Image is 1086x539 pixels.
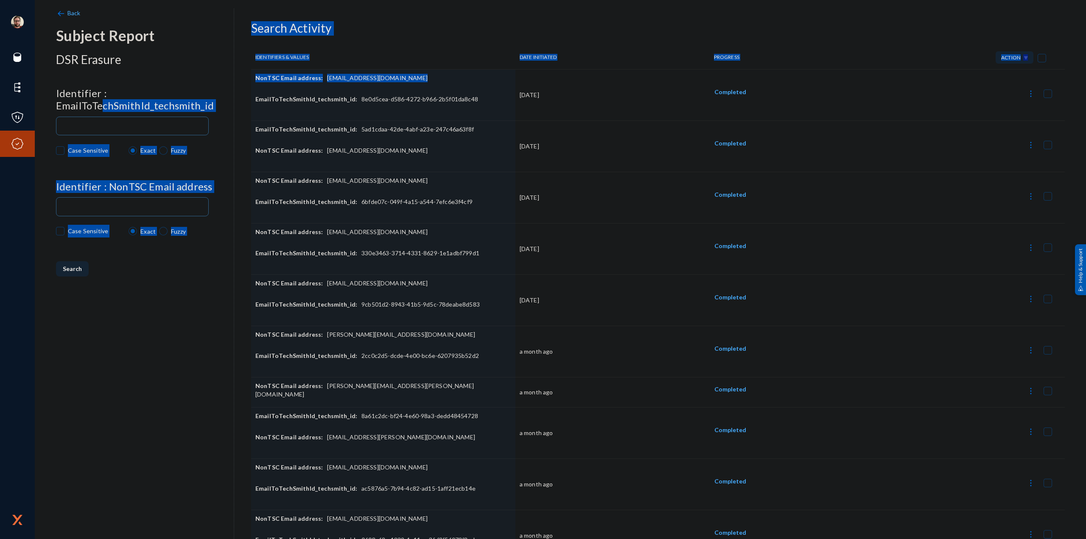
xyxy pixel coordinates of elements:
[708,187,753,202] button: Completed
[255,249,357,257] span: EmailToTechSmithId_techsmith_id:
[255,279,511,300] div: [EMAIL_ADDRESS][DOMAIN_NAME]
[255,515,323,522] span: NonTSC Email address:
[68,144,108,157] span: Case Sensitive
[515,459,703,510] td: a month ago
[137,227,156,236] span: Exact
[255,352,357,359] span: EmailToTechSmithId_techsmith_id:
[255,301,357,308] span: EmailToTechSmithId_techsmith_id:
[515,377,703,408] td: a month ago
[714,426,746,433] span: Completed
[56,27,234,44] div: Subject Report
[1027,89,1035,98] img: icon-more.svg
[255,74,323,81] span: NonTSC Email address:
[255,485,357,492] span: EmailToTechSmithId_techsmith_id:
[255,146,511,168] div: [EMAIL_ADDRESS][DOMAIN_NAME]
[1027,295,1035,303] img: icon-more.svg
[255,433,323,441] span: NonTSC Email address:
[255,330,511,352] div: [PERSON_NAME][EMAIL_ADDRESS][DOMAIN_NAME]
[255,198,357,205] span: EmailToTechSmithId_techsmith_id:
[515,70,703,121] td: [DATE]
[255,279,323,287] span: NonTSC Email address:
[714,140,746,147] span: Completed
[255,382,511,403] div: [PERSON_NAME][EMAIL_ADDRESS][PERSON_NAME][DOMAIN_NAME]
[708,341,753,356] button: Completed
[708,238,753,254] button: Completed
[515,121,703,172] td: [DATE]
[1027,141,1035,149] img: icon-more.svg
[708,382,753,397] button: Completed
[708,84,753,100] button: Completed
[255,198,511,219] div: 6bfde07c-049f-4a15-a544-7efc6e3f4cf9
[1027,387,1035,395] img: icon-more.svg
[714,345,746,352] span: Completed
[255,433,511,454] div: [EMAIL_ADDRESS][PERSON_NAME][DOMAIN_NAME]
[56,53,234,67] h3: DSR Erasure
[515,172,703,223] td: [DATE]
[515,408,703,459] td: a month ago
[255,177,323,184] span: NonTSC Email address:
[708,136,753,151] button: Completed
[255,95,357,103] span: EmailToTechSmithId_techsmith_id:
[714,478,746,485] span: Completed
[1075,244,1086,295] div: Help & Support
[56,181,234,193] h4: Identifier : NonTSC Email address
[255,484,511,505] div: ac5876a5-7b94-4c82-ad15-1aff21ecb14e
[11,81,24,94] img: icon-elements.svg
[255,126,357,133] span: EmailToTechSmithId_techsmith_id:
[255,176,511,198] div: [EMAIL_ADDRESS][DOMAIN_NAME]
[137,146,156,155] span: Exact
[1078,285,1083,291] img: help_support.svg
[1027,243,1035,252] img: icon-more.svg
[251,46,515,70] th: IDENTIFIERS & VALUES
[714,385,746,393] span: Completed
[168,146,186,155] span: Fuzzy
[708,474,753,489] button: Completed
[515,46,703,70] th: DATE INITIATED
[255,147,323,154] span: NonTSC Email address:
[255,228,511,249] div: [EMAIL_ADDRESS][DOMAIN_NAME]
[1027,427,1035,436] img: icon-more.svg
[255,382,323,389] span: NonTSC Email address:
[11,16,24,28] img: 4ef91cf57f1b271062fbd3b442c6b465
[515,275,703,326] td: [DATE]
[68,225,108,237] span: Case Sensitive
[255,352,511,373] div: 2cc0c2d5-dcde-4e00-bc6e-6207935b52d2
[56,9,83,17] a: Back
[255,300,511,321] div: 9cb501d2-8943-41b5-9d5c-78deabe8d583
[255,125,511,146] div: 5ad1cdaa-42de-4abf-a23e-247c46a63f8f
[56,87,234,112] h4: Identifier : EmailToTechSmithId_techsmith_id
[255,74,511,95] div: [EMAIL_ADDRESS][DOMAIN_NAME]
[168,227,186,236] span: Fuzzy
[1027,530,1035,539] img: icon-more.svg
[714,293,746,301] span: Completed
[56,261,89,276] button: Search
[11,137,24,150] img: icon-compliance.svg
[255,228,323,235] span: NonTSC Email address:
[1027,192,1035,201] img: icon-more.svg
[1027,346,1035,355] img: icon-more.svg
[255,249,511,270] div: 330e3463-3714-4331-8629-1e1adbf799d1
[703,46,862,70] th: PROGRESS
[714,529,746,536] span: Completed
[255,514,511,536] div: [EMAIL_ADDRESS][DOMAIN_NAME]
[67,9,81,17] span: Back
[255,463,511,484] div: [EMAIL_ADDRESS][DOMAIN_NAME]
[515,223,703,275] td: [DATE]
[708,422,753,438] button: Completed
[515,326,703,377] td: a month ago
[255,464,323,471] span: NonTSC Email address:
[714,242,746,249] span: Completed
[255,331,323,338] span: NonTSC Email address:
[1027,479,1035,487] img: icon-more.svg
[11,51,24,64] img: icon-sources.svg
[11,111,24,124] img: icon-policies.svg
[255,412,511,433] div: 8a61c2dc-bf24-4e60-98a3-dedd48454728
[251,21,1065,36] h3: Search Activity
[255,95,511,116] div: 8e0d5cea-d586-4272-b966-2b5f01da8c48
[714,88,746,95] span: Completed
[63,265,82,272] span: Search
[714,191,746,198] span: Completed
[708,290,753,305] button: Completed
[255,412,357,419] span: EmailToTechSmithId_techsmith_id:
[56,9,65,18] img: back-arrow.svg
